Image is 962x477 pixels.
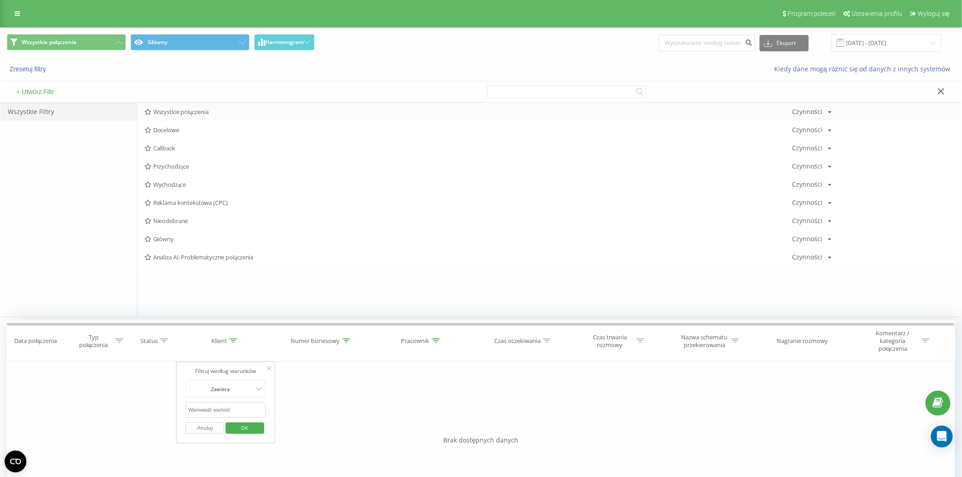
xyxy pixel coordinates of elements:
div: Open Intercom Messenger [931,426,953,447]
span: Program poleceń [787,10,836,17]
div: Czynności [792,218,823,224]
button: Harmonogram [254,34,315,50]
span: Wychodzące [145,181,792,188]
button: Anuluj [185,422,224,434]
div: Status [140,337,158,345]
div: Czynności [792,181,823,188]
div: Czas trwania rozmowy [586,333,634,349]
button: Open CMP widget [5,451,26,472]
div: Czynności [792,145,823,151]
div: Czynności [792,127,823,133]
button: Zamknij [935,87,948,97]
span: Ustawienia profilu [852,10,902,17]
div: Data połączenia [14,337,57,345]
button: Główny [130,34,250,50]
div: Czynności [792,254,823,260]
div: Nazwa schematu przekierowania [680,333,729,349]
div: Filtruj według warunków [185,367,266,376]
div: Klient [211,337,227,345]
div: Nagranie rozmowy [777,337,828,345]
span: Wyloguj się [917,10,950,17]
div: Wszystkie Filtry [0,103,137,121]
span: Nieodebrane [145,218,792,224]
span: Wszystkie połączenia [145,109,792,115]
div: Typ połączenia [75,333,113,349]
div: Czas oczekiwania [494,337,541,345]
span: OK [232,421,258,435]
span: Przychodzące [145,163,792,169]
button: + Utwórz Filtr [14,88,57,96]
div: Pracownik [401,337,430,345]
button: Wszystkie połączenia [7,34,126,50]
button: Eksport [760,35,809,51]
div: Brak dostępnych danych [7,436,955,445]
span: Callback [145,145,792,151]
span: Główny [145,236,792,242]
div: Komentarz / kategoria połączenia [866,329,919,353]
span: Analiza AI. Problematyczne połączenia [145,254,792,260]
div: Numer biznesowy [291,337,340,345]
button: Zresetuj filtry [7,65,50,73]
div: Czynności [792,199,823,206]
input: Wyszukiwanie według numeru [659,35,755,51]
div: Czynności [792,236,823,242]
span: Reklama kontekstowa (CPC) [145,199,792,206]
input: Wprowadź wartość [185,402,266,418]
div: Czynności [792,109,823,115]
div: Czynności [792,163,823,169]
span: Harmonogram [266,39,304,45]
a: Kiedy dane mogą różnić się od danych z innych systemów [774,65,955,73]
span: Docelowe [145,127,792,133]
span: Wszystkie połączenia [22,39,76,46]
button: OK [225,422,264,434]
